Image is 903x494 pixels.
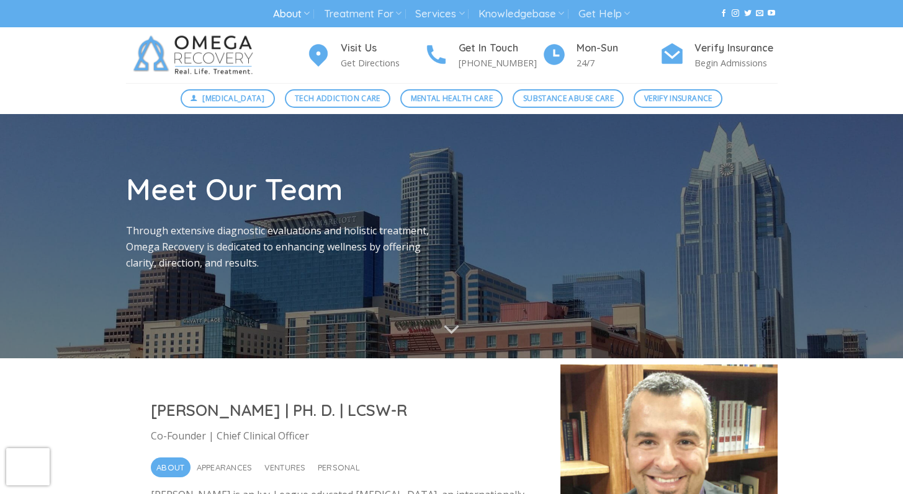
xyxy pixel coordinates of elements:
p: Begin Admissions [694,56,778,70]
a: Verify Insurance Begin Admissions [660,40,778,71]
a: Knowledgebase [478,2,564,25]
span: Tech Addiction Care [295,92,380,104]
span: Verify Insurance [644,92,712,104]
h4: Get In Touch [459,40,542,56]
a: Treatment For [324,2,402,25]
a: Visit Us Get Directions [306,40,424,71]
a: Tech Addiction Care [285,89,391,108]
a: Follow on YouTube [768,9,775,18]
a: Follow on Facebook [720,9,727,18]
button: Scroll for more [428,314,475,346]
a: Get In Touch [PHONE_NUMBER] [424,40,542,71]
a: Mental Health Care [400,89,503,108]
img: Omega Recovery [126,27,266,83]
span: Substance Abuse Care [523,92,614,104]
a: Get Help [578,2,630,25]
span: Mental Health Care [411,92,493,104]
span: Personal [318,457,360,477]
h4: Visit Us [341,40,424,56]
h2: [PERSON_NAME] | PH. D. | LCSW-R [151,400,536,420]
span: About [156,457,184,477]
span: Appearances [197,457,253,477]
a: Send us an email [756,9,763,18]
a: Verify Insurance [634,89,722,108]
a: Services [415,2,464,25]
a: Follow on Instagram [732,9,739,18]
p: Co-Founder | Chief Clinical Officer [151,428,536,444]
a: Substance Abuse Care [513,89,624,108]
a: About [273,2,310,25]
a: [MEDICAL_DATA] [181,89,275,108]
p: 24/7 [577,56,660,70]
span: [MEDICAL_DATA] [202,92,264,104]
p: [PHONE_NUMBER] [459,56,542,70]
h4: Verify Insurance [694,40,778,56]
span: Ventures [264,457,306,477]
p: Get Directions [341,56,424,70]
p: Through extensive diagnostic evaluations and holistic treatment, Omega Recovery is dedicated to e... [126,223,443,271]
h1: Meet Our Team [126,170,443,208]
h4: Mon-Sun [577,40,660,56]
a: Follow on Twitter [744,9,752,18]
